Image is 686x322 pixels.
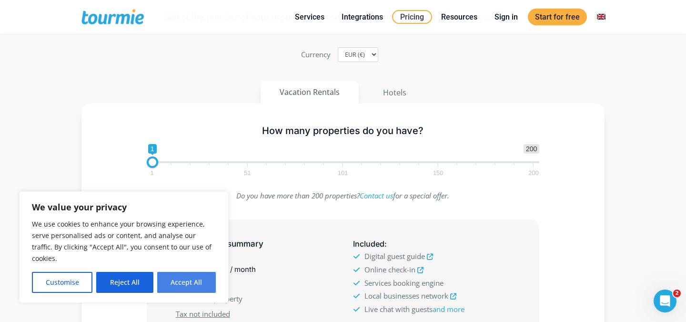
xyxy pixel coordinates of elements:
span: Live chat with guests [364,304,464,314]
p: We use cookies to enhance your browsing experience, serve personalised ads or content, and analys... [32,218,216,264]
a: Integrations [334,11,390,23]
button: Vacation Rentals [261,81,359,104]
span: 200 [524,144,539,154]
span: 1 [149,171,155,175]
p: We value your privacy [32,201,216,213]
span: 101 [336,171,350,175]
span: Included [353,239,384,249]
button: Customise [32,272,92,293]
a: and more [433,304,464,314]
h5: Subscription summary [176,238,333,250]
span: Online check-in [364,265,415,274]
a: Resources [434,11,484,23]
span: 2 [673,290,681,297]
p: Do you have more than 200 properties? for a special offer. [147,189,540,202]
button: Accept All [157,272,216,293]
a: Contact us [360,191,393,200]
label: Currency [301,48,331,61]
span: 150 [432,171,445,175]
a: Pricing [392,10,432,24]
iframe: Intercom live chat [654,290,676,312]
button: Hotels [363,81,426,104]
u: Tax not included [176,309,230,319]
span: Digital guest guide [364,251,425,261]
span: 200 [527,171,540,175]
button: Reject All [96,272,153,293]
a: Start for free [528,9,587,25]
a: Services [288,11,332,23]
h5: How many properties do you have? [147,125,540,137]
span: Local businesses network [364,291,448,301]
span: / month [230,265,256,274]
span: 51 [242,171,252,175]
span: Services booking engine [364,278,444,288]
h5: : [353,238,510,250]
span: 1 [148,144,157,154]
a: Sign in [487,11,525,23]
